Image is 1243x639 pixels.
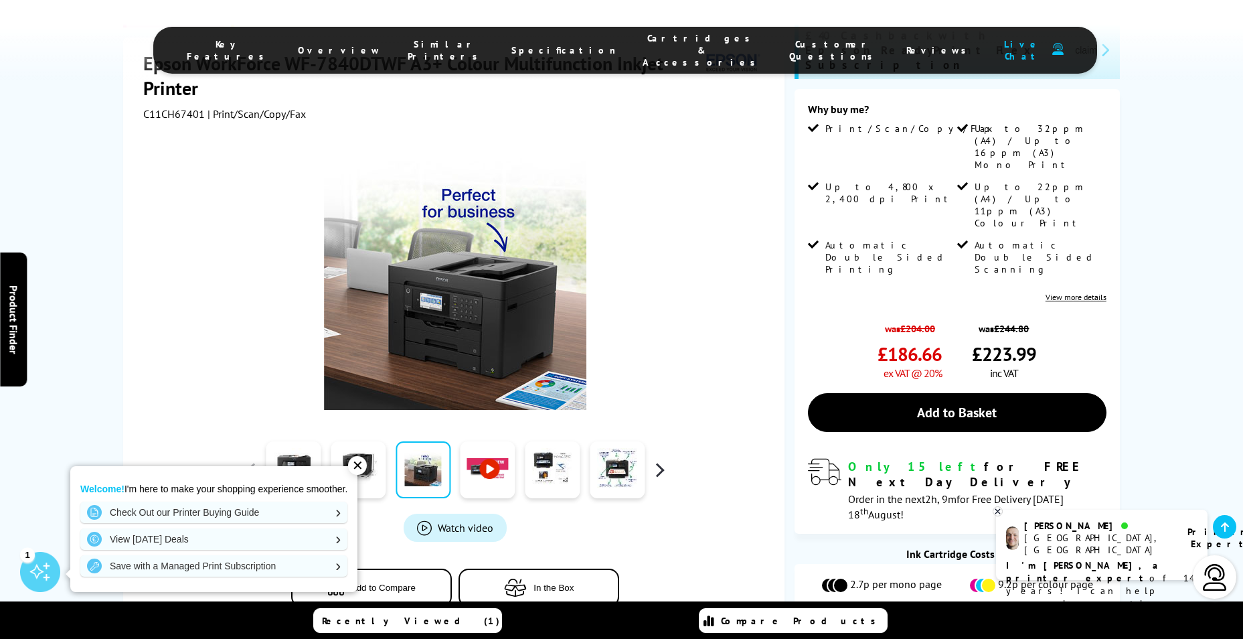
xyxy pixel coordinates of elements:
img: ashley-livechat.png [1006,526,1019,550]
a: View more details [1046,292,1106,302]
span: Up to 4,800 x 2,400 dpi Print [825,181,955,205]
span: Similar Printers [408,38,485,62]
span: 2h, 9m [925,492,957,506]
div: Ink Cartridge Costs [795,547,1120,561]
div: Why buy me? [808,102,1106,123]
a: Save with a Managed Print Subscription [80,555,347,577]
span: was [878,315,942,335]
sup: th [860,505,868,517]
a: Product_All_Videos [404,514,507,542]
p: I'm here to make your shopping experience smoother. [80,483,347,495]
span: In the Box [533,583,574,593]
button: In the Box [459,569,619,607]
a: Recently Viewed (1) [313,608,502,633]
span: Automatic Double Sided Scanning [975,239,1104,275]
span: Automatic Double Sided Printing [825,239,955,275]
span: ex VAT @ 20% [884,366,942,380]
img: Epson WorkForce WF-7840DTWF Thumbnail [324,147,586,410]
span: Live Chat [1000,38,1046,62]
span: 2.7p per mono page [850,577,942,593]
div: for FREE Next Day Delivery [848,459,1106,490]
span: Overview [298,44,381,56]
strike: £204.00 [900,322,935,335]
span: Customer Questions [789,38,880,62]
span: Reviews [906,44,973,56]
span: Up to 32ppm (A4) / Up to 16ppm (A3) Mono Print [975,123,1104,171]
p: of 14 years! I can help you choose the right product [1006,559,1197,623]
div: [PERSON_NAME] [1024,520,1171,532]
span: Product Finder [7,285,20,354]
span: £186.66 [878,342,942,366]
span: Recently Viewed (1) [322,615,500,627]
div: modal_delivery [808,459,1106,520]
div: [GEOGRAPHIC_DATA], [GEOGRAPHIC_DATA] [1024,532,1171,556]
span: Order in the next for Free Delivery [DATE] 18 August! [848,492,1064,521]
span: Up to 22ppm (A4) / Up to 11ppm (A3) Colour Print [975,181,1104,229]
div: ✕ [348,456,367,475]
span: Print/Scan/Copy/Fax [825,123,997,135]
span: Watch video [438,521,493,535]
a: View [DATE] Deals [80,528,347,550]
img: user-headset-duotone.svg [1052,43,1064,56]
span: Key Features [187,38,271,62]
span: Only 15 left [848,459,984,474]
a: Add to Basket [808,393,1106,432]
span: inc VAT [990,366,1018,380]
strike: £244.80 [994,322,1029,335]
span: C11CH67401 [143,107,205,121]
div: 1 [20,547,35,562]
button: Add to Compare [291,569,452,607]
a: Compare Products [699,608,888,633]
b: I'm [PERSON_NAME], a printer expert [1006,559,1162,584]
span: was [972,315,1036,335]
span: Cartridges & Accessories [643,32,762,68]
span: £223.99 [972,342,1036,366]
a: Check Out our Printer Buying Guide [80,502,347,523]
span: Compare Products [721,615,883,627]
span: 9.2p per colour page [998,577,1093,593]
span: | Print/Scan/Copy/Fax [208,107,306,121]
strong: Welcome! [80,484,125,494]
img: user-headset-light.svg [1201,564,1228,591]
span: Specification [511,44,616,56]
span: Add to Compare [351,583,416,593]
